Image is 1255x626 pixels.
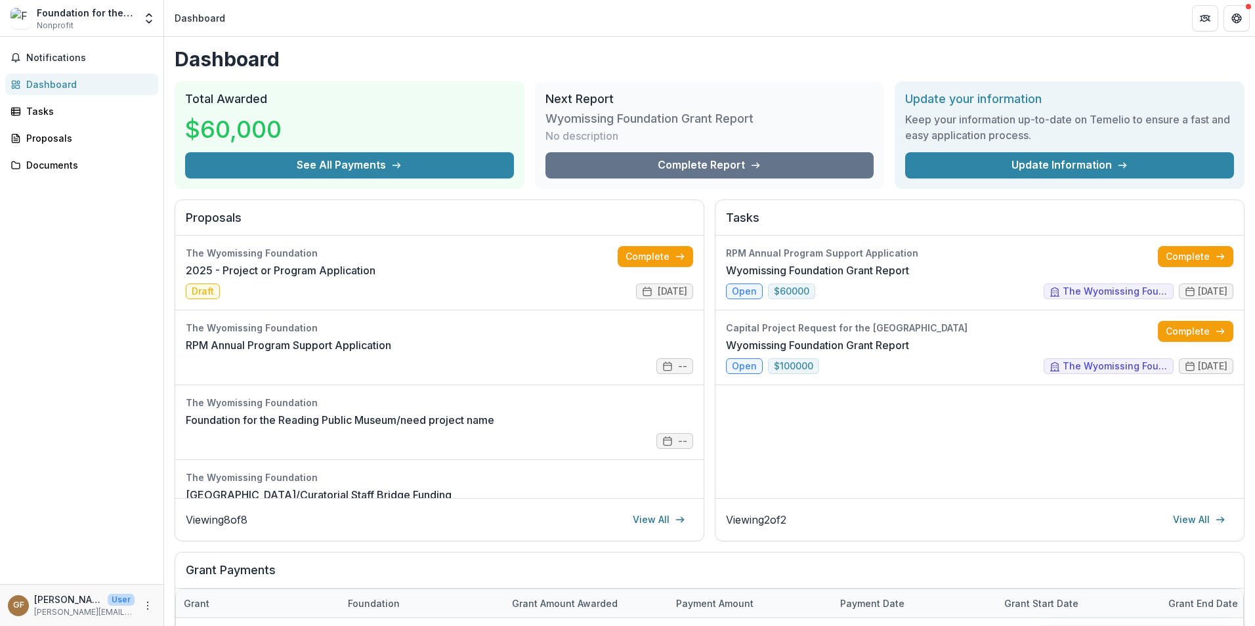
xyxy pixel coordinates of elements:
[726,262,909,278] a: Wyomissing Foundation Grant Report
[26,52,153,64] span: Notifications
[1158,321,1233,342] a: Complete
[996,589,1160,617] div: Grant start date
[108,594,135,606] p: User
[668,589,832,617] div: Payment Amount
[186,211,693,236] h2: Proposals
[545,152,874,178] a: Complete Report
[13,601,24,610] div: Geoff Fleming
[832,596,912,610] div: Payment date
[618,246,693,267] a: Complete
[186,512,247,528] p: Viewing 8 of 8
[340,596,408,610] div: Foundation
[905,152,1234,178] a: Update Information
[26,158,148,172] div: Documents
[11,8,32,29] img: Foundation for the Reading Public Museum
[186,487,452,503] a: [GEOGRAPHIC_DATA]/Curatorial Staff Bridge Funding
[5,154,158,176] a: Documents
[545,112,754,126] h3: Wyomissing Foundation Grant Report
[726,211,1233,236] h2: Tasks
[175,47,1244,71] h1: Dashboard
[1223,5,1250,31] button: Get Help
[186,412,494,428] a: Foundation for the Reading Public Museum/need project name
[832,589,996,617] div: Payment date
[185,152,514,178] button: See All Payments
[37,6,135,20] div: Foundation for the [GEOGRAPHIC_DATA]
[34,593,102,606] p: [PERSON_NAME]
[176,596,217,610] div: Grant
[726,337,909,353] a: Wyomissing Foundation Grant Report
[26,104,148,118] div: Tasks
[504,589,668,617] div: Grant amount awarded
[34,606,135,618] p: [PERSON_NAME][EMAIL_ADDRESS][PERSON_NAME][DOMAIN_NAME]
[37,20,74,31] span: Nonprofit
[26,131,148,145] div: Proposals
[176,589,340,617] div: Grant
[186,337,391,353] a: RPM Annual Program Support Application
[5,73,158,95] a: Dashboard
[545,92,874,106] h2: Next Report
[340,589,504,617] div: Foundation
[726,512,786,528] p: Viewing 2 of 2
[668,596,761,610] div: Payment Amount
[26,77,148,91] div: Dashboard
[1160,596,1246,610] div: Grant end date
[185,112,284,147] h3: $60,000
[1192,5,1218,31] button: Partners
[996,596,1086,610] div: Grant start date
[625,509,693,530] a: View All
[5,47,158,68] button: Notifications
[5,100,158,122] a: Tasks
[186,262,375,278] a: 2025 - Project or Program Application
[905,92,1234,106] h2: Update your information
[1165,509,1233,530] a: View All
[504,596,626,610] div: Grant amount awarded
[5,127,158,149] a: Proposals
[1158,246,1233,267] a: Complete
[905,112,1234,143] h3: Keep your information up-to-date on Temelio to ensure a fast and easy application process.
[140,598,156,614] button: More
[169,9,230,28] nav: breadcrumb
[185,92,514,106] h2: Total Awarded
[140,5,158,31] button: Open entity switcher
[186,563,1233,588] h2: Grant Payments
[175,11,225,25] div: Dashboard
[545,128,618,144] p: No description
